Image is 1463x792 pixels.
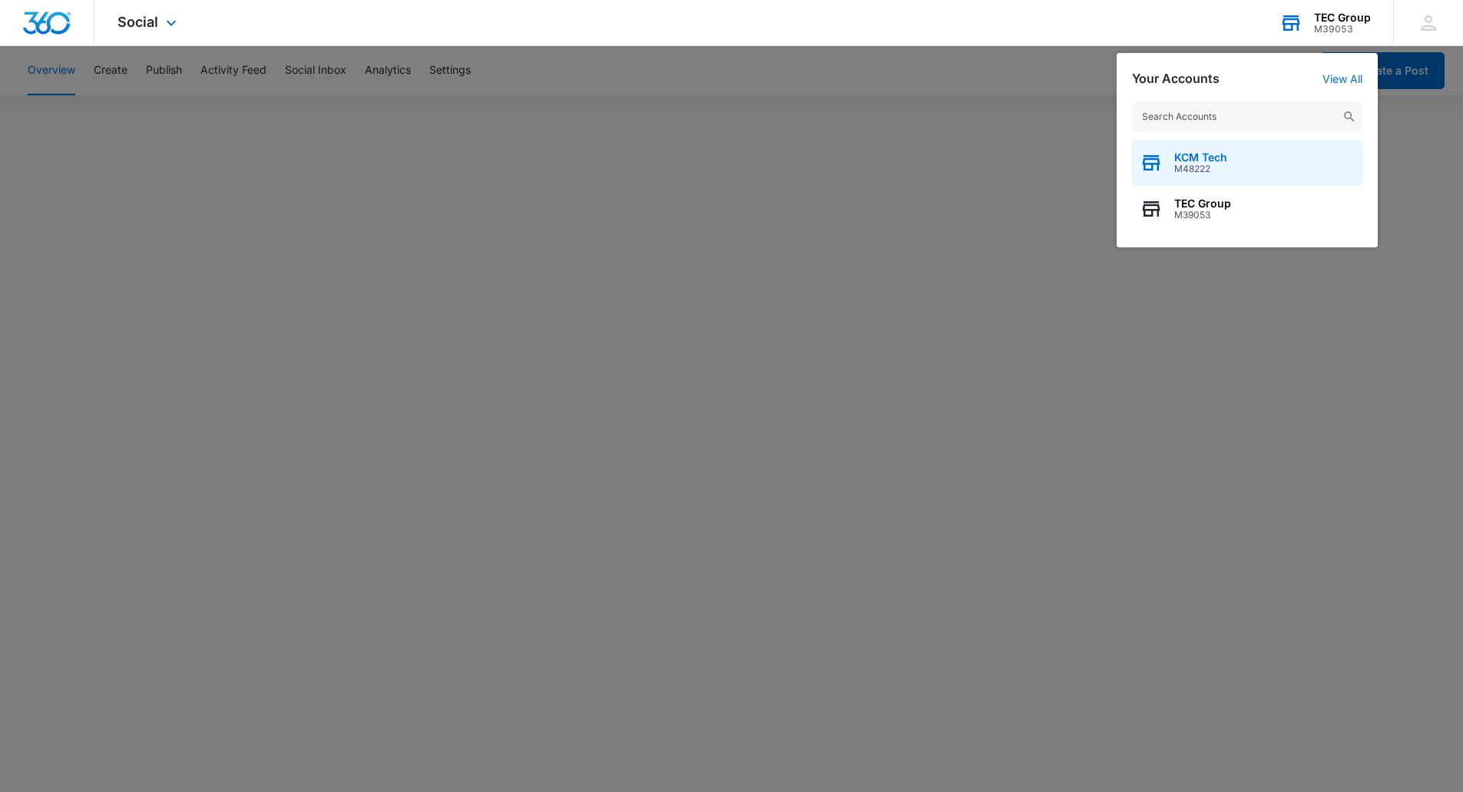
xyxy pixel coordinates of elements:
span: M48222 [1174,164,1227,174]
button: KCM TechM48222 [1132,140,1362,186]
button: TEC GroupM39053 [1132,186,1362,232]
div: account name [1314,12,1371,24]
input: Search Accounts [1132,101,1362,132]
h2: Your Accounts [1132,71,1220,86]
span: M39053 [1174,210,1231,220]
span: Social [118,14,158,30]
div: account id [1314,24,1371,35]
span: TEC Group [1174,197,1231,210]
a: View All [1322,72,1362,85]
span: KCM Tech [1174,151,1227,164]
